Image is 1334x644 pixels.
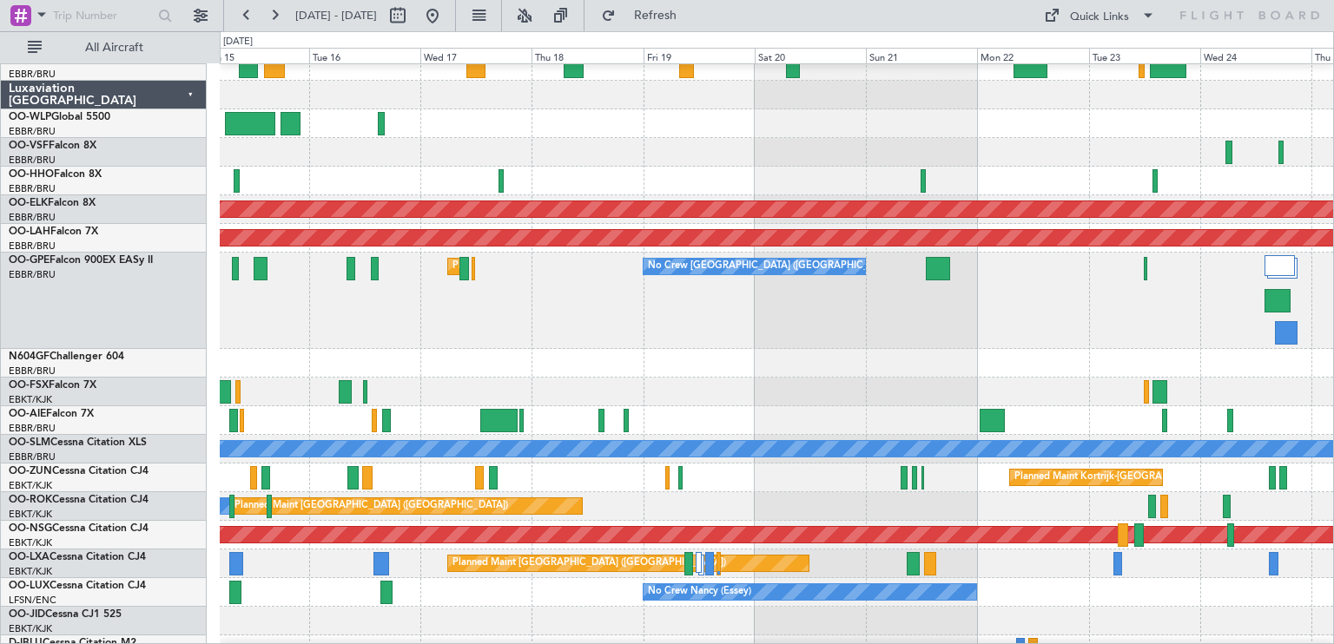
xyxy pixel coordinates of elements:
[9,169,54,180] span: OO-HHO
[644,48,755,63] div: Fri 19
[648,579,751,605] div: No Crew Nancy (Essey)
[9,182,56,195] a: EBBR/BRU
[9,581,50,591] span: OO-LUX
[9,622,52,635] a: EBKT/KJK
[53,3,153,29] input: Trip Number
[452,550,726,576] div: Planned Maint [GEOGRAPHIC_DATA] ([GEOGRAPHIC_DATA])
[532,48,643,63] div: Thu 18
[977,48,1088,63] div: Mon 22
[9,508,52,521] a: EBKT/KJK
[1035,2,1164,30] button: Quick Links
[1014,464,1217,490] div: Planned Maint Kortrijk-[GEOGRAPHIC_DATA]
[198,48,309,63] div: Mon 15
[9,169,102,180] a: OO-HHOFalcon 8X
[9,255,153,266] a: OO-GPEFalcon 900EX EASy II
[9,523,52,534] span: OO-NSG
[309,48,420,63] div: Tue 16
[19,34,188,62] button: All Aircraft
[9,268,56,281] a: EBBR/BRU
[619,10,692,22] span: Refresh
[9,380,49,391] span: OO-FSX
[593,2,697,30] button: Refresh
[866,48,977,63] div: Sun 21
[9,552,50,562] span: OO-LXA
[223,35,253,49] div: [DATE]
[9,240,56,253] a: EBBR/BRU
[9,227,98,237] a: OO-LAHFalcon 7X
[45,42,183,54] span: All Aircraft
[9,380,96,391] a: OO-FSXFalcon 7X
[9,581,146,591] a: OO-LUXCessna Citation CJ4
[9,198,48,208] span: OO-ELK
[755,48,866,63] div: Sat 20
[1070,9,1129,26] div: Quick Links
[9,227,50,237] span: OO-LAH
[9,211,56,224] a: EBBR/BRU
[234,493,508,519] div: Planned Maint [GEOGRAPHIC_DATA] ([GEOGRAPHIC_DATA])
[9,141,96,151] a: OO-VSFFalcon 8X
[9,112,110,122] a: OO-WLPGlobal 5500
[420,48,532,63] div: Wed 17
[9,437,147,448] a: OO-SLMCessna Citation XLS
[648,253,939,279] div: No Crew [GEOGRAPHIC_DATA] ([GEOGRAPHIC_DATA] National)
[9,409,94,419] a: OO-AIEFalcon 7X
[9,352,50,362] span: N604GF
[1089,48,1200,63] div: Tue 23
[9,466,52,476] span: OO-ZUN
[9,495,52,505] span: OO-ROK
[9,352,124,362] a: N604GFChallenger 604
[295,8,377,23] span: [DATE] - [DATE]
[9,255,50,266] span: OO-GPE
[9,523,149,534] a: OO-NSGCessna Citation CJ4
[1200,48,1311,63] div: Wed 24
[9,437,50,448] span: OO-SLM
[9,141,49,151] span: OO-VSF
[9,609,122,620] a: OO-JIDCessna CJ1 525
[9,565,52,578] a: EBKT/KJK
[9,536,52,549] a: EBKT/KJK
[9,422,56,435] a: EBBR/BRU
[9,68,56,81] a: EBBR/BRU
[452,253,767,279] div: Planned Maint [GEOGRAPHIC_DATA] ([GEOGRAPHIC_DATA] National)
[9,112,51,122] span: OO-WLP
[9,125,56,138] a: EBBR/BRU
[9,495,149,505] a: OO-ROKCessna Citation CJ4
[9,393,52,406] a: EBKT/KJK
[9,198,96,208] a: OO-ELKFalcon 8X
[9,154,56,167] a: EBBR/BRU
[9,466,149,476] a: OO-ZUNCessna Citation CJ4
[9,609,45,620] span: OO-JID
[9,479,52,492] a: EBKT/KJK
[9,365,56,378] a: EBBR/BRU
[9,594,56,607] a: LFSN/ENC
[9,552,146,562] a: OO-LXACessna Citation CJ4
[9,450,56,463] a: EBBR/BRU
[9,409,46,419] span: OO-AIE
